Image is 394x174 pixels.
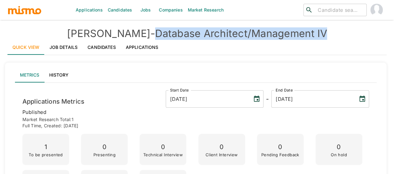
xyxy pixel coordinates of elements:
[22,116,369,123] p: Market Research Total: 1
[370,4,383,16] img: Maia Reyes
[266,94,269,104] h6: -
[170,87,189,93] label: Start Date
[93,142,115,153] p: 0
[250,93,263,105] button: Choose date, selected date is Jul 2, 2025
[44,68,74,82] button: History
[205,142,238,153] p: 0
[29,153,63,157] p: To be presented
[315,6,364,14] input: Candidate search
[276,87,292,93] label: End Date
[271,90,354,108] input: MM/DD/YYYY
[331,153,347,157] p: On hold
[29,142,63,153] p: 1
[22,123,369,129] p: Full time , Created: [DATE]
[143,142,183,153] p: 0
[261,142,299,153] p: 0
[143,153,183,157] p: Technical Interview
[83,40,121,55] a: Candidates
[7,27,387,40] h4: [PERSON_NAME] - Database Architect/Management IV
[22,108,369,116] p: published
[7,5,42,15] img: logo
[331,142,347,153] p: 0
[15,68,377,82] div: lab API tabs example
[166,90,248,108] input: MM/DD/YYYY
[205,153,238,157] p: Client Interview
[15,68,44,82] button: Metrics
[7,40,45,55] a: Quick View
[121,40,164,55] a: Applications
[45,40,83,55] a: Job Details
[93,153,115,157] p: Presenting
[261,153,299,157] p: Pending Feedback
[22,96,84,106] h6: Applications Metrics
[356,93,368,105] button: Choose date, selected date is Sep 2, 2025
